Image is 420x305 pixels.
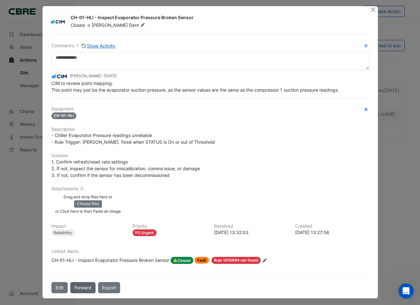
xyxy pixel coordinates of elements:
[51,224,125,229] h6: Impact
[74,200,102,207] button: Choose files
[133,224,206,229] h6: Priority
[51,42,116,50] div: Comments: 1
[70,282,95,293] button: Forward
[51,112,77,119] span: CH-01-HLI
[51,153,369,158] h6: Solution
[50,19,65,25] img: CIM
[51,249,369,254] h6: Linked Alerts
[51,229,75,236] div: Reliability
[51,127,369,132] h6: Description
[211,257,261,264] span: Rule 1010994 not found
[51,159,200,178] span: 1. Confirm refresh/reset rate settings 2. If not, inspect the sensor for miscalibration, comms is...
[81,42,116,50] button: Show Activity
[104,73,117,78] span: 2025-10-02 13:27:57
[51,257,169,264] div: CH-01-HLI - Inspect Evaporator Pressure Broken Sensor
[51,133,215,145] span: - Chiller Evaporator Pressure readings unreliable - Rule Trigger: [PERSON_NAME]. fixed when STATU...
[214,229,288,236] div: [DATE] 13:32:03
[370,6,377,13] button: Close
[70,73,117,79] small: [PERSON_NAME] -
[295,229,369,236] div: [DATE] 13:27:56
[71,22,85,28] span: Closed
[398,283,414,299] iframe: Intercom live chat
[214,224,288,229] h6: Resolved
[195,257,209,263] span: Fault
[86,22,90,28] span: ->
[133,229,157,236] div: P2 Urgent
[129,22,146,28] span: Dent
[51,80,339,93] span: CIM to review point mapping. This point may just be the evaporator suction pressure, as the senso...
[92,22,128,28] span: [PERSON_NAME]
[98,282,120,293] a: Export
[51,186,369,192] h6: Attachments: 0
[51,73,67,80] img: CIM
[295,224,369,229] h6: Created
[64,194,112,199] small: Drag and drop files here or
[51,106,369,112] h6: Equipment
[262,258,267,263] fa-icon: Edit Linked Alerts
[171,257,194,264] span: Closed
[71,14,363,22] div: CH-01-HLI - Inspect Evaporator Pressure Broken Sensor
[51,282,68,293] button: Edit
[55,209,121,214] small: or Click here to then Paste an image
